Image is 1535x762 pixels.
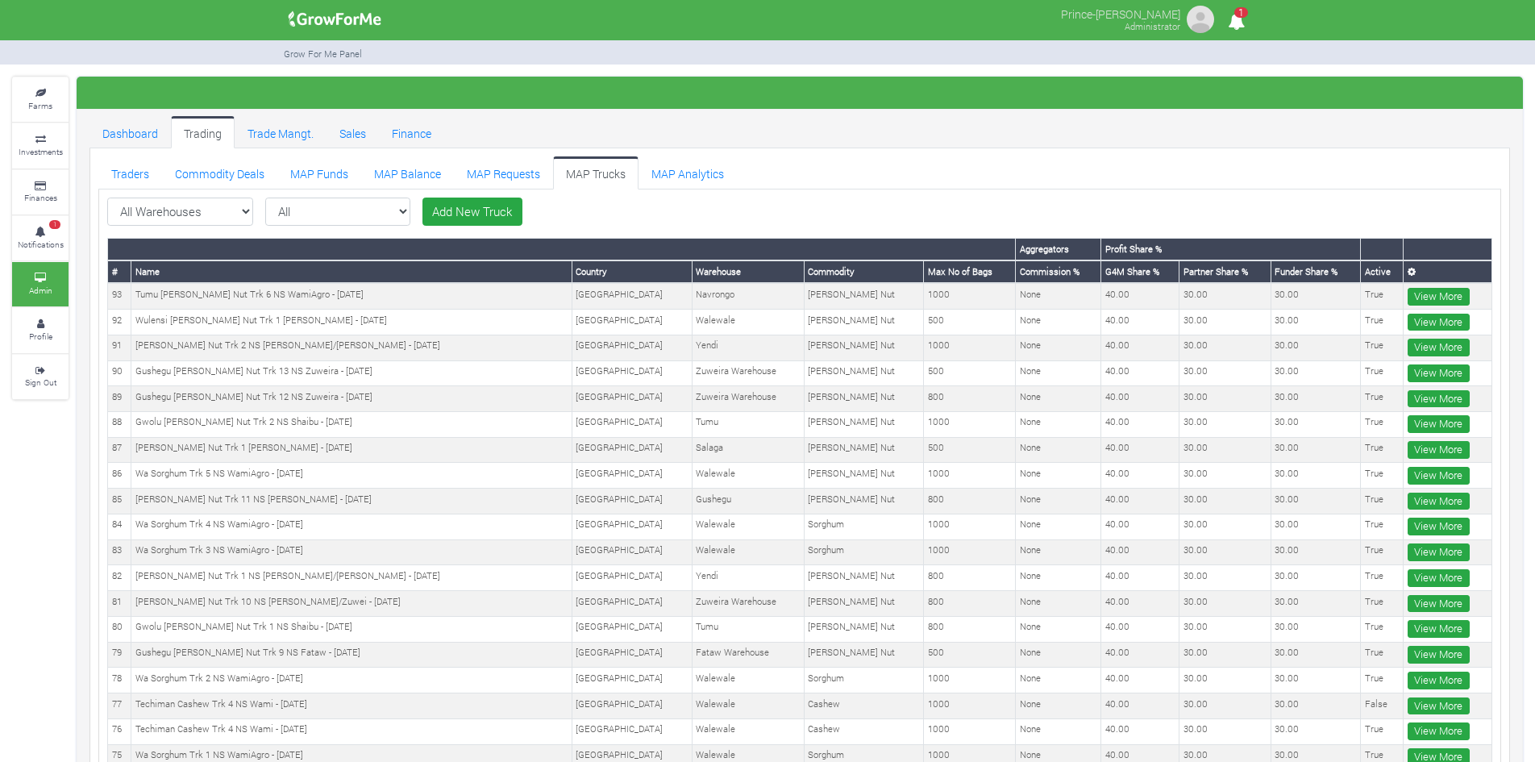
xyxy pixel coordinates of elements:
td: 30.00 [1179,411,1271,437]
td: 30.00 [1179,514,1271,539]
td: 78 [108,668,131,693]
td: 40.00 [1101,514,1179,539]
td: 30.00 [1271,693,1360,719]
td: 30.00 [1271,335,1360,360]
td: Walewale [692,718,804,744]
a: Investments [12,123,69,168]
td: 30.00 [1271,360,1360,386]
td: Techiman Cashew Trk 4 NS Wami - [DATE] [131,718,572,744]
a: Sales [327,116,379,148]
th: Partner Share % [1179,260,1271,283]
img: growforme image [283,3,387,35]
td: None [1016,693,1101,719]
td: [PERSON_NAME] Nut [804,310,924,335]
td: 30.00 [1179,616,1271,642]
td: 40.00 [1101,489,1179,514]
td: 30.00 [1271,489,1360,514]
a: Finance [379,116,444,148]
td: Walewale [692,514,804,539]
a: Profile [12,308,69,352]
a: View More [1408,441,1470,459]
a: View More [1408,620,1470,638]
a: View More [1408,493,1470,510]
td: [PERSON_NAME] Nut Trk 10 NS [PERSON_NAME]/Zuwei - [DATE] [131,591,572,617]
td: [PERSON_NAME] Nut [804,437,924,463]
th: Name [131,260,572,283]
td: 30.00 [1179,310,1271,335]
td: 40.00 [1101,335,1179,360]
td: [GEOGRAPHIC_DATA] [572,616,692,642]
td: Wulensi [PERSON_NAME] Nut Trk 1 [PERSON_NAME] - [DATE] [131,310,572,335]
td: 89 [108,386,131,412]
td: 1000 [924,693,1016,719]
td: 500 [924,360,1016,386]
th: G4M Share % [1101,260,1179,283]
td: 91 [108,335,131,360]
td: None [1016,437,1101,463]
td: 30.00 [1179,335,1271,360]
td: True [1361,565,1404,591]
td: 30.00 [1179,565,1271,591]
td: Walewale [692,539,804,565]
td: 79 [108,642,131,668]
a: Sign Out [12,355,69,399]
td: 30.00 [1271,668,1360,693]
td: 80 [108,616,131,642]
td: [GEOGRAPHIC_DATA] [572,310,692,335]
a: Farms [12,77,69,122]
td: 40.00 [1101,283,1179,309]
td: Yendi [692,335,804,360]
td: 30.00 [1179,718,1271,744]
td: Cashew [804,718,924,744]
td: None [1016,565,1101,591]
td: Gwolu [PERSON_NAME] Nut Trk 2 NS Shaibu - [DATE] [131,411,572,437]
td: Gushegu [692,489,804,514]
td: Walewale [692,668,804,693]
td: True [1361,591,1404,617]
td: 30.00 [1271,539,1360,565]
td: Gushegu [PERSON_NAME] Nut Trk 9 NS Fataw - [DATE] [131,642,572,668]
td: 81 [108,591,131,617]
td: 30.00 [1179,283,1271,309]
td: None [1016,539,1101,565]
td: 500 [924,642,1016,668]
a: Finances [12,170,69,214]
a: View More [1408,364,1470,382]
td: 800 [924,565,1016,591]
i: Notifications [1221,3,1252,40]
td: [PERSON_NAME] Nut [804,360,924,386]
td: 30.00 [1271,386,1360,412]
a: View More [1408,339,1470,356]
td: [PERSON_NAME] Nut [804,335,924,360]
td: 800 [924,616,1016,642]
th: Warehouse [692,260,804,283]
th: Profit Share % [1101,239,1361,260]
a: View More [1408,672,1470,689]
td: Sorghum [804,514,924,539]
td: 84 [108,514,131,539]
td: 30.00 [1271,437,1360,463]
td: Zuweira Warehouse [692,386,804,412]
td: 1000 [924,514,1016,539]
td: [GEOGRAPHIC_DATA] [572,565,692,591]
td: 1000 [924,411,1016,437]
th: Active [1361,260,1404,283]
p: Prince-[PERSON_NAME] [1061,3,1180,23]
td: 40.00 [1101,565,1179,591]
a: View More [1408,415,1470,433]
td: None [1016,463,1101,489]
td: 30.00 [1271,565,1360,591]
td: Walewale [692,463,804,489]
td: True [1361,489,1404,514]
td: 30.00 [1271,591,1360,617]
a: Traders [98,156,162,189]
td: True [1361,335,1404,360]
td: True [1361,718,1404,744]
td: [GEOGRAPHIC_DATA] [572,335,692,360]
td: 1000 [924,335,1016,360]
td: Sorghum [804,539,924,565]
td: None [1016,283,1101,309]
td: [GEOGRAPHIC_DATA] [572,489,692,514]
small: Farms [28,100,52,111]
a: View More [1408,390,1470,408]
